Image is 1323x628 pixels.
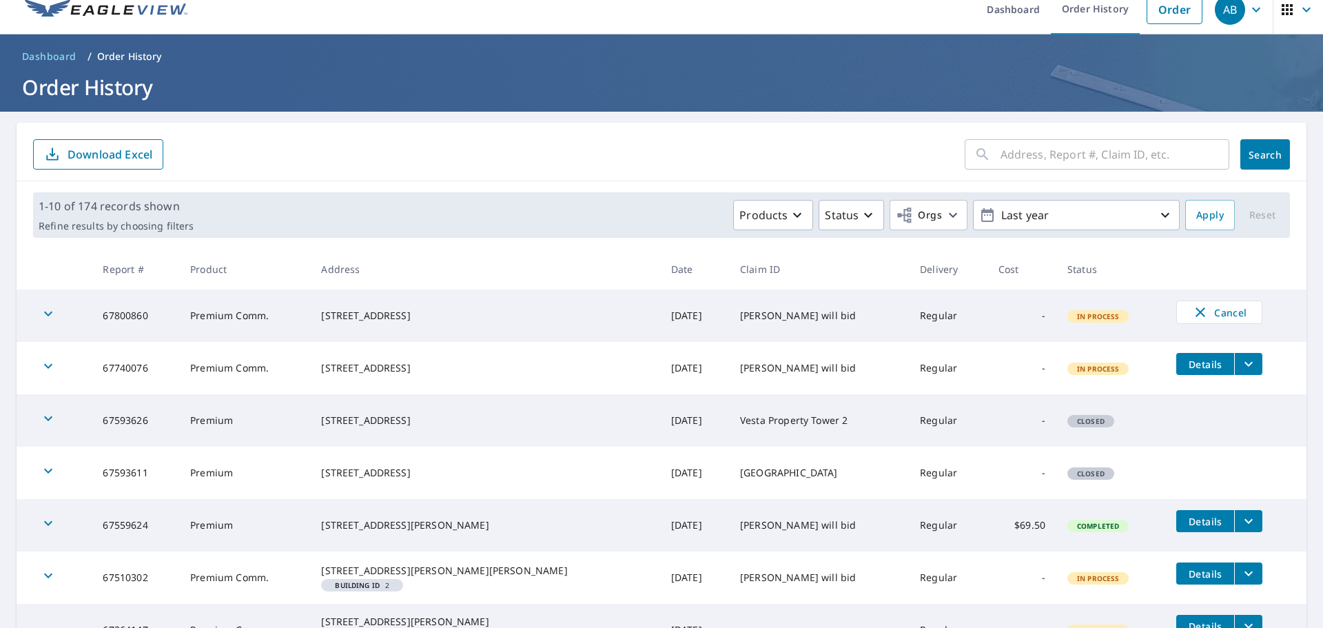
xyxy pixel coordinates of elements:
span: Closed [1069,469,1113,478]
th: Cost [987,249,1056,290]
button: Last year [973,200,1180,230]
td: [PERSON_NAME] will bid [729,551,909,604]
div: [STREET_ADDRESS] [321,361,648,375]
div: [STREET_ADDRESS] [321,414,648,427]
td: Premium Comm. [179,551,310,604]
td: 67593626 [92,394,179,447]
td: [DATE] [660,290,729,342]
td: Regular [909,290,987,342]
td: Regular [909,447,987,499]
button: Cancel [1176,301,1262,324]
td: - [987,394,1056,447]
button: detailsBtn-67559624 [1176,510,1234,532]
span: Closed [1069,416,1113,426]
td: Regular [909,342,987,394]
span: Completed [1069,521,1127,531]
td: Premium [179,394,310,447]
em: Building ID [335,582,380,589]
a: Dashboard [17,45,82,68]
p: Last year [996,203,1157,227]
td: [PERSON_NAME] will bid [729,290,909,342]
nav: breadcrumb [17,45,1306,68]
div: [STREET_ADDRESS][PERSON_NAME] [321,518,648,532]
span: In Process [1069,364,1128,374]
td: 67559624 [92,499,179,551]
td: [DATE] [660,551,729,604]
td: $69.50 [987,499,1056,551]
td: - [987,290,1056,342]
td: - [987,342,1056,394]
td: Premium Comm. [179,290,310,342]
td: [DATE] [660,499,729,551]
button: Products [733,200,813,230]
th: Claim ID [729,249,909,290]
td: Regular [909,499,987,551]
p: Refine results by choosing filters [39,220,194,232]
td: [DATE] [660,447,729,499]
td: 67740076 [92,342,179,394]
td: [PERSON_NAME] will bid [729,499,909,551]
button: filesDropdownBtn-67559624 [1234,510,1262,532]
button: detailsBtn-67740076 [1176,353,1234,375]
p: Order History [97,50,162,63]
td: 67800860 [92,290,179,342]
td: Regular [909,394,987,447]
th: Delivery [909,249,987,290]
button: Orgs [890,200,967,230]
button: filesDropdownBtn-67510302 [1234,563,1262,585]
td: [GEOGRAPHIC_DATA] [729,447,909,499]
span: Details [1184,358,1226,371]
button: Status [819,200,884,230]
span: Details [1184,515,1226,528]
td: Vesta Property Tower 2 [729,394,909,447]
td: Premium [179,499,310,551]
input: Address, Report #, Claim ID, etc. [1001,135,1229,174]
th: Status [1056,249,1165,290]
th: Product [179,249,310,290]
span: In Process [1069,312,1128,321]
td: [DATE] [660,394,729,447]
th: Report # [92,249,179,290]
button: detailsBtn-67510302 [1176,563,1234,585]
span: Orgs [896,207,942,224]
p: Download Excel [68,147,152,162]
p: Products [739,207,788,223]
span: Cancel [1191,304,1248,321]
button: Apply [1185,200,1235,230]
th: Date [660,249,729,290]
th: Address [310,249,659,290]
td: 67510302 [92,551,179,604]
span: 2 [327,582,398,589]
span: Search [1251,148,1279,161]
td: Regular [909,551,987,604]
span: Apply [1196,207,1224,224]
button: Search [1240,139,1290,170]
td: [DATE] [660,342,729,394]
td: - [987,551,1056,604]
div: [STREET_ADDRESS] [321,466,648,480]
div: [STREET_ADDRESS][PERSON_NAME][PERSON_NAME] [321,564,648,578]
div: [STREET_ADDRESS] [321,309,648,323]
td: 67593611 [92,447,179,499]
li: / [88,48,92,65]
td: - [987,447,1056,499]
p: Status [825,207,859,223]
span: In Process [1069,574,1128,583]
span: Details [1184,567,1226,580]
td: Premium Comm. [179,342,310,394]
td: Premium [179,447,310,499]
span: Dashboard [22,50,76,63]
button: filesDropdownBtn-67740076 [1234,353,1262,375]
p: 1-10 of 174 records shown [39,198,194,214]
h1: Order History [17,73,1306,101]
button: Download Excel [33,139,163,170]
td: [PERSON_NAME] will bid [729,342,909,394]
